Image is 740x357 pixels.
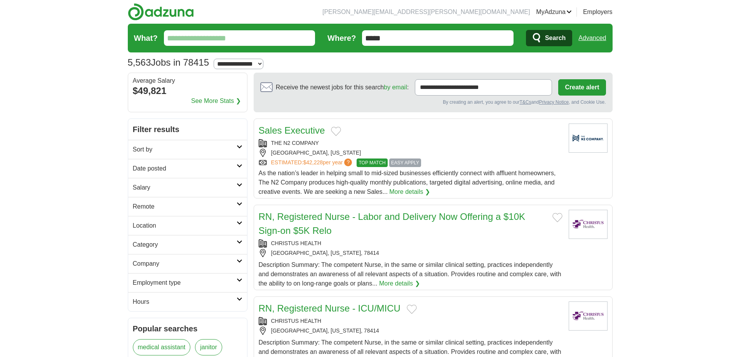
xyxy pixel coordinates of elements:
a: Category [128,235,247,254]
h2: Popular searches [133,323,242,334]
img: CHRISTUS Health logo [569,210,608,239]
a: RN, Registered Nurse - ICU/MICU [259,303,400,313]
button: Create alert [558,79,606,96]
span: TOP MATCH [357,158,387,167]
span: As the nation’s leader in helping small to mid-sized businesses efficiently connect with affluent... [259,170,556,195]
a: Employment type [128,273,247,292]
span: Receive the newest jobs for this search : [276,83,409,92]
div: THE N2 COMPANY [259,139,562,147]
img: Company logo [569,124,608,153]
span: Description Summary: The competent Nurse, in the same or similar clinical setting, practices inde... [259,261,561,287]
button: Add to favorite jobs [552,213,562,222]
a: janitor [195,339,222,355]
a: medical assistant [133,339,191,355]
h2: Employment type [133,278,237,287]
label: What? [134,32,158,44]
a: CHRISTUS HEALTH [271,240,322,246]
div: $49,821 [133,84,242,98]
div: [GEOGRAPHIC_DATA], [US_STATE] [259,149,562,157]
h2: Company [133,259,237,268]
img: Adzuna logo [128,3,194,21]
a: T&Cs [519,99,531,105]
a: Hours [128,292,247,311]
span: Search [545,30,566,46]
a: by email [384,84,407,91]
div: [GEOGRAPHIC_DATA], [US_STATE], 78414 [259,327,562,335]
span: EASY APPLY [389,158,421,167]
label: Where? [327,32,356,44]
a: RN, Registered Nurse - Labor and Delivery Now Offering a $10K Sign-on $5K Relo [259,211,526,236]
img: CHRISTUS Health logo [569,301,608,331]
span: 5,563 [128,56,151,70]
button: Add to favorite jobs [331,127,341,136]
h2: Sort by [133,145,237,154]
span: $42,228 [303,159,323,165]
span: ? [344,158,352,166]
a: Advanced [578,30,606,46]
a: Location [128,216,247,235]
a: See More Stats ❯ [191,96,241,106]
a: ESTIMATED:$42,228per year? [271,158,354,167]
h2: Filter results [128,119,247,140]
a: Salary [128,178,247,197]
a: Company [128,254,247,273]
a: Employers [583,7,613,17]
a: Privacy Notice [539,99,569,105]
a: CHRISTUS HEALTH [271,318,322,324]
a: Date posted [128,159,247,178]
li: [PERSON_NAME][EMAIL_ADDRESS][PERSON_NAME][DOMAIN_NAME] [322,7,530,17]
h2: Hours [133,297,237,306]
h1: Jobs in 78415 [128,57,209,68]
a: More details ❯ [389,187,430,197]
button: Add to favorite jobs [407,305,417,314]
a: Remote [128,197,247,216]
h2: Location [133,221,237,230]
div: [GEOGRAPHIC_DATA], [US_STATE], 78414 [259,249,562,257]
div: By creating an alert, you agree to our and , and Cookie Use. [260,99,606,106]
button: Search [526,30,572,46]
div: Average Salary [133,78,242,84]
a: Sort by [128,140,247,159]
h2: Category [133,240,237,249]
h2: Salary [133,183,237,192]
h2: Remote [133,202,237,211]
a: MyAdzuna [536,7,572,17]
a: More details ❯ [379,279,420,288]
h2: Date posted [133,164,237,173]
a: Sales Executive [259,125,325,136]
